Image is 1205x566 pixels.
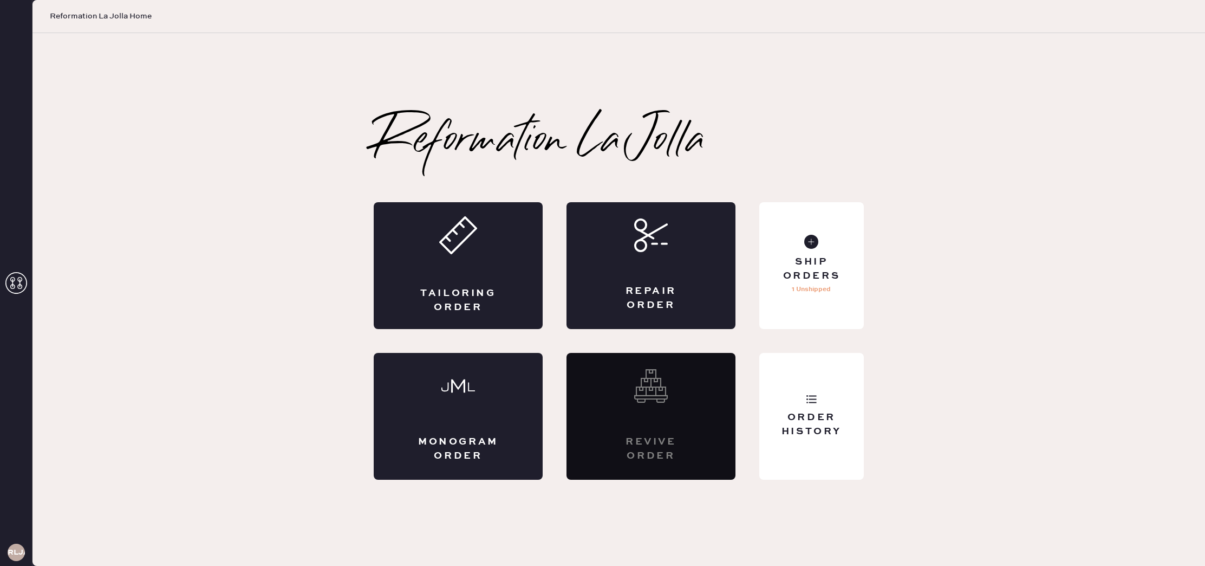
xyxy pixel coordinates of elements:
div: Ship Orders [768,255,855,282]
div: Repair Order [610,285,692,312]
iframe: Front Chat [1154,517,1200,564]
h2: Reformation La Jolla [374,120,705,163]
div: Tailoring Order [417,287,499,314]
p: 1 Unshipped [792,283,831,296]
div: Monogram Order [417,435,499,462]
div: Interested? Contact us at care@hemster.co [566,353,735,480]
div: Revive order [610,435,692,462]
span: Reformation La Jolla Home [50,11,152,22]
div: Order History [768,411,855,438]
h3: RLJA [8,549,25,556]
